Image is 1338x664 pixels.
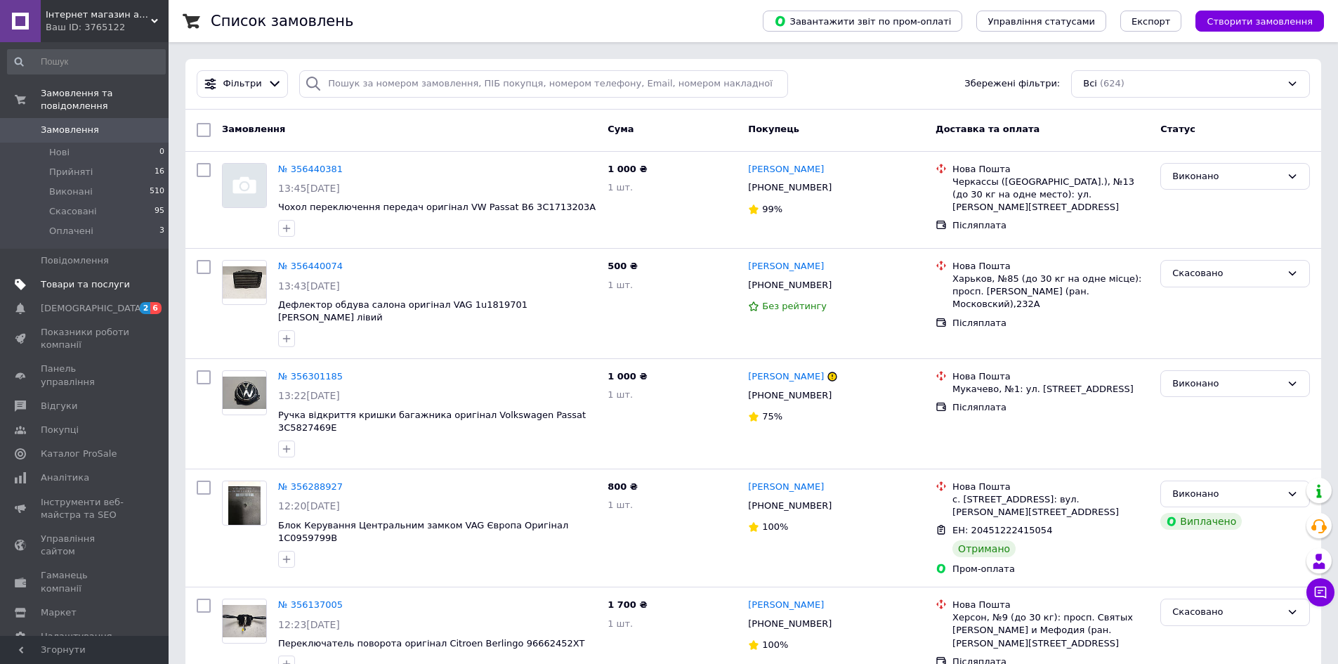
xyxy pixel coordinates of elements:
span: Аналітика [41,471,89,484]
div: Післяплата [952,401,1149,414]
span: 13:22[DATE] [278,390,340,401]
div: с. [STREET_ADDRESS]: вул. [PERSON_NAME][STREET_ADDRESS] [952,493,1149,519]
span: Замовлення [41,124,99,136]
span: Нові [49,146,70,159]
div: Післяплата [952,219,1149,232]
a: [PERSON_NAME] [748,599,824,612]
span: 500 ₴ [608,261,638,271]
div: [PHONE_NUMBER] [745,276,834,294]
div: [PHONE_NUMBER] [745,615,834,633]
span: Гаманець компанії [41,569,130,594]
span: Панель управління [41,363,130,388]
div: Скасовано [1172,266,1281,281]
span: Статус [1160,124,1195,134]
span: 99% [762,204,782,214]
a: № 356440074 [278,261,343,271]
span: 1 шт. [608,500,633,510]
div: Нова Пошта [952,370,1149,383]
span: Покупці [41,424,79,436]
a: Фото товару [222,481,267,526]
div: [PHONE_NUMBER] [745,178,834,197]
a: Фото товару [222,599,267,644]
a: Фото товару [222,370,267,415]
span: 95 [155,205,164,218]
a: Фото товару [222,163,267,208]
span: 16 [155,166,164,178]
span: Збережені фільтри: [964,77,1060,91]
a: Дефлектор обдува салона оригінал VAG 1u1819701 [PERSON_NAME] лівий [278,299,527,323]
span: 1 шт. [608,389,633,400]
span: 800 ₴ [608,481,638,492]
a: Переключатель поворота оригінал Citroen Berlingo 96662452XT [278,638,584,649]
button: Чат з покупцем [1306,578,1334,606]
span: Виконані [49,185,93,198]
div: Нова Пошта [952,260,1149,273]
span: (624) [1100,78,1124,89]
span: Прийняті [49,166,93,178]
a: № 356288927 [278,481,343,492]
span: Управління сайтом [41,533,130,558]
img: Фото товару [223,164,266,207]
span: 2 [140,302,151,314]
div: Херсон, №9 (до 30 кг): просп. Святых [PERSON_NAME] и Мефодия (ран. [PERSON_NAME][STREET_ADDRESS] [952,611,1149,650]
div: Післяплата [952,317,1149,330]
span: 100% [762,521,788,532]
span: Завантажити звіт по пром-оплаті [774,15,951,27]
span: 13:43[DATE] [278,280,340,292]
span: ЕН: 20451222415054 [952,525,1052,535]
span: Створити замовлення [1207,16,1313,27]
span: Маркет [41,606,77,619]
div: Пром-оплата [952,563,1149,575]
div: Нова Пошта [952,481,1149,493]
span: 6 [150,302,162,314]
img: Фото товару [223,605,266,638]
span: 1 000 ₴ [608,371,647,382]
a: № 356137005 [278,599,343,610]
a: № 356440381 [278,164,343,174]
div: Нова Пошта [952,599,1149,611]
span: Інструменти веб-майстра та SEO [41,496,130,521]
a: Фото товару [222,260,267,305]
span: 1 шт. [608,280,633,290]
span: 75% [762,411,782,422]
span: 510 [150,185,164,198]
input: Пошук за номером замовлення, ПІБ покупця, номером телефону, Email, номером накладної [299,70,788,98]
img: Фото товару [228,481,261,525]
div: Ваш ID: 3765122 [46,21,169,34]
span: 13:45[DATE] [278,183,340,194]
a: Чохол переключення передач оригінал VW Passat B6 3C1713203A [278,202,596,212]
span: 1 шт. [608,182,633,193]
span: Показники роботи компанії [41,326,130,351]
img: Фото товару [223,266,266,299]
span: 1 шт. [608,618,633,629]
span: Відгуки [41,400,77,412]
div: Виконано [1172,169,1281,184]
h1: Список замовлень [211,13,353,30]
img: Фото товару [223,377,266,410]
span: Всі [1083,77,1097,91]
span: [DEMOGRAPHIC_DATA] [41,302,145,315]
a: Ручка відкриття кришки багажника оригінал Volkswagen Passat 3C5827469E [278,410,586,434]
span: 1 700 ₴ [608,599,647,610]
span: 100% [762,639,788,650]
span: 1 000 ₴ [608,164,647,174]
input: Пошук [7,49,166,74]
span: 3 [159,225,164,237]
div: Виплачено [1160,513,1242,530]
span: Експорт [1132,16,1171,27]
button: Завантажити звіт по пром-оплаті [763,11,962,32]
div: Черкассы ([GEOGRAPHIC_DATA].), №13 (до 30 кг на одне место): ул. [PERSON_NAME][STREET_ADDRESS] [952,176,1149,214]
div: Отримано [952,540,1016,557]
div: Нова Пошта [952,163,1149,176]
span: Оплачені [49,225,93,237]
span: Налаштування [41,630,112,643]
a: № 356301185 [278,371,343,382]
span: 12:23[DATE] [278,619,340,630]
span: Cума [608,124,634,134]
span: Замовлення [222,124,285,134]
span: Без рейтингу [762,301,827,311]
